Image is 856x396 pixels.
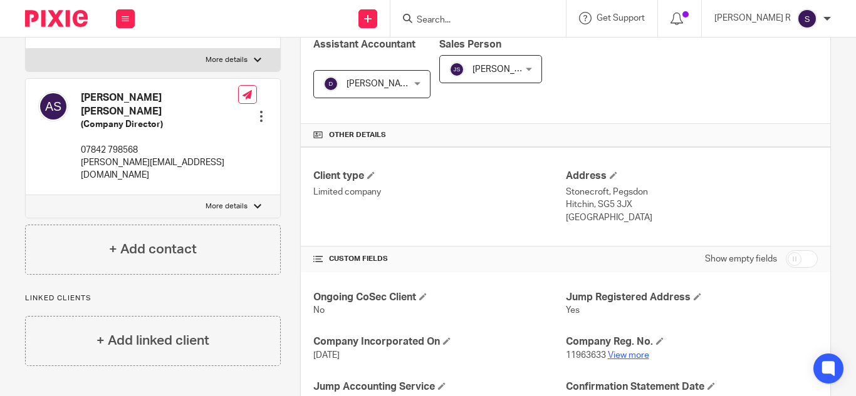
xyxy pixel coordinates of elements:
span: Other details [329,130,386,140]
span: Assistant Accountant [313,39,415,49]
p: [PERSON_NAME] R [714,12,791,24]
h4: Jump Registered Address [566,291,818,304]
h4: Company Incorporated On [313,335,565,348]
img: svg%3E [449,62,464,77]
img: svg%3E [323,76,338,91]
h4: CUSTOM FIELDS [313,254,565,264]
h4: Jump Accounting Service [313,380,565,393]
h4: + Add contact [109,240,197,259]
img: svg%3E [797,9,817,29]
span: Get Support [597,14,645,23]
p: More details [206,201,248,211]
h5: (Company Director) [81,118,238,131]
span: [PERSON_NAME] [472,65,541,74]
span: Sales Person [439,39,501,49]
h4: Confirmation Statement Date [566,380,818,393]
p: [PERSON_NAME][EMAIL_ADDRESS][DOMAIN_NAME] [81,156,238,182]
span: 11963633 [566,351,606,360]
h4: Address [566,170,818,183]
p: [GEOGRAPHIC_DATA] [566,211,818,224]
h4: [PERSON_NAME] [PERSON_NAME] [81,91,238,118]
span: Yes [566,306,580,315]
img: svg%3E [38,91,68,121]
input: Search [415,15,528,26]
span: [PERSON_NAME] S T [347,79,430,88]
img: Pixie [25,10,88,27]
span: [DATE] [313,351,340,360]
h4: Client type [313,170,565,183]
p: Limited company [313,186,565,198]
h4: Company Reg. No. [566,335,818,348]
label: Show empty fields [705,253,777,265]
p: More details [206,55,248,65]
p: Hitchin, SG5 3JX [566,198,818,211]
span: No [313,306,325,315]
h4: + Add linked client [97,331,209,350]
p: Linked clients [25,293,281,303]
a: View more [608,351,649,360]
p: 07842 798568 [81,144,238,156]
p: Stonecroft, Pegsdon [566,186,818,198]
h4: Ongoing CoSec Client [313,291,565,304]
